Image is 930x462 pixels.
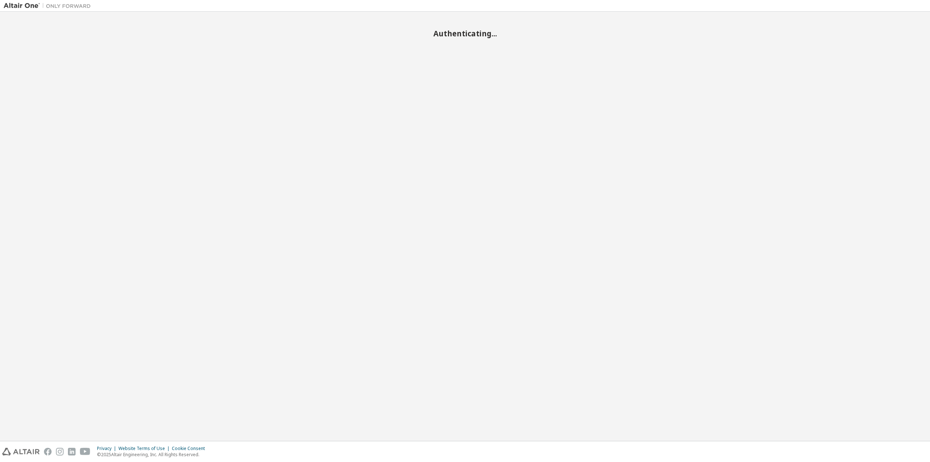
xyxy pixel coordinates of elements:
img: linkedin.svg [68,448,76,455]
img: youtube.svg [80,448,90,455]
img: instagram.svg [56,448,64,455]
img: altair_logo.svg [2,448,40,455]
img: facebook.svg [44,448,52,455]
div: Website Terms of Use [118,446,172,451]
p: © 2025 Altair Engineering, Inc. All Rights Reserved. [97,451,209,458]
div: Cookie Consent [172,446,209,451]
div: Privacy [97,446,118,451]
h2: Authenticating... [4,29,926,38]
img: Altair One [4,2,94,9]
